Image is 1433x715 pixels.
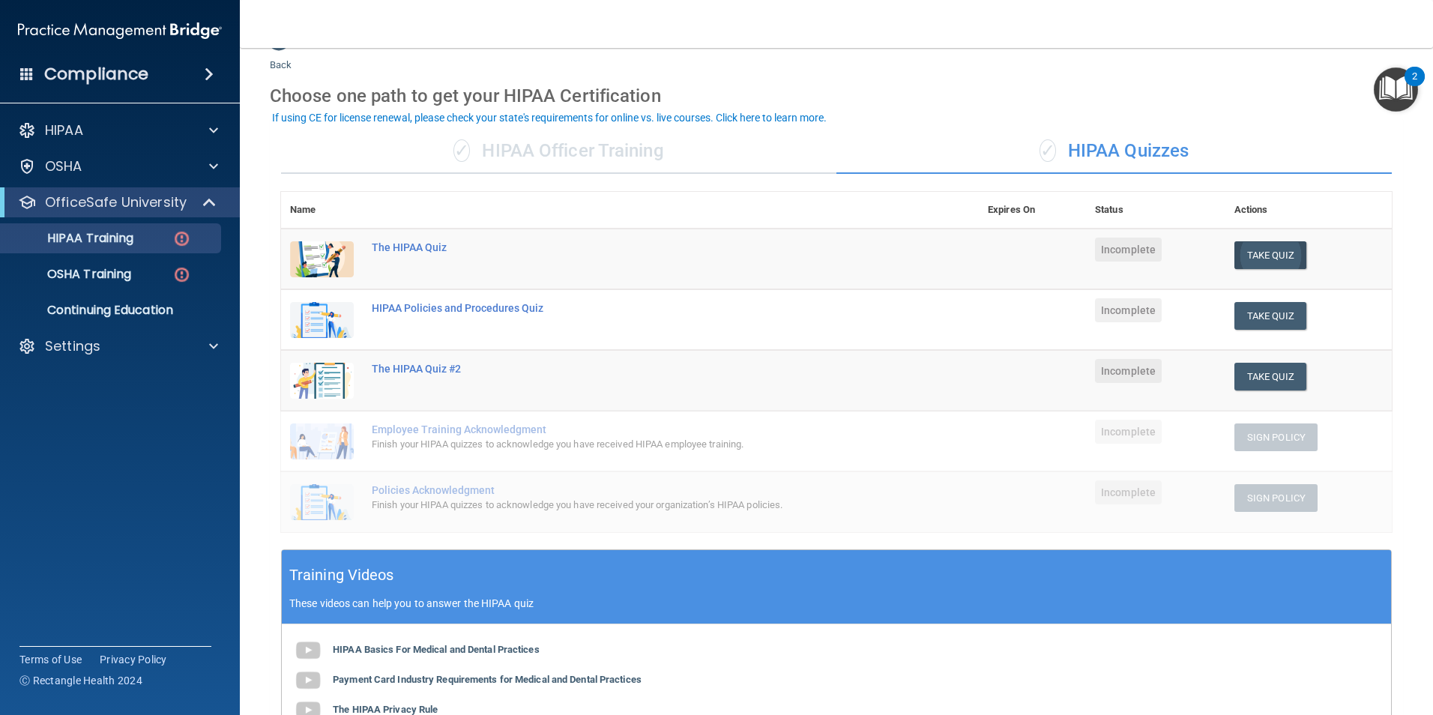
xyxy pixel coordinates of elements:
[270,74,1403,118] div: Choose one path to get your HIPAA Certification
[172,229,191,248] img: danger-circle.6113f641.png
[293,666,323,696] img: gray_youtube_icon.38fcd6cc.png
[45,121,83,139] p: HIPAA
[1374,67,1418,112] button: Open Resource Center, 2 new notifications
[1234,241,1306,269] button: Take Quiz
[281,192,363,229] th: Name
[1234,423,1318,451] button: Sign Policy
[1095,359,1162,383] span: Incomplete
[372,423,904,435] div: Employee Training Acknowledgment
[1234,302,1306,330] button: Take Quiz
[372,302,904,314] div: HIPAA Policies and Procedures Quiz
[18,193,217,211] a: OfficeSafe University
[45,157,82,175] p: OSHA
[1225,192,1392,229] th: Actions
[10,231,133,246] p: HIPAA Training
[1095,480,1162,504] span: Incomplete
[1412,76,1417,96] div: 2
[100,652,167,667] a: Privacy Policy
[1040,139,1056,162] span: ✓
[18,337,218,355] a: Settings
[1174,609,1415,669] iframe: Drift Widget Chat Controller
[1086,192,1225,229] th: Status
[333,644,540,655] b: HIPAA Basics For Medical and Dental Practices
[372,435,904,453] div: Finish your HIPAA quizzes to acknowledge you have received HIPAA employee training.
[1095,298,1162,322] span: Incomplete
[1095,420,1162,444] span: Incomplete
[45,337,100,355] p: Settings
[372,496,904,514] div: Finish your HIPAA quizzes to acknowledge you have received your organization’s HIPAA policies.
[372,484,904,496] div: Policies Acknowledgment
[979,192,1086,229] th: Expires On
[44,64,148,85] h4: Compliance
[18,16,222,46] img: PMB logo
[333,674,642,685] b: Payment Card Industry Requirements for Medical and Dental Practices
[18,121,218,139] a: HIPAA
[272,112,827,123] div: If using CE for license renewal, please check your state's requirements for online vs. live cours...
[172,265,191,284] img: danger-circle.6113f641.png
[289,562,394,588] h5: Training Videos
[10,267,131,282] p: OSHA Training
[281,129,836,174] div: HIPAA Officer Training
[372,241,904,253] div: The HIPAA Quiz
[1234,363,1306,390] button: Take Quiz
[19,673,142,688] span: Ⓒ Rectangle Health 2024
[1234,484,1318,512] button: Sign Policy
[293,636,323,666] img: gray_youtube_icon.38fcd6cc.png
[45,193,187,211] p: OfficeSafe University
[19,652,82,667] a: Terms of Use
[453,139,470,162] span: ✓
[836,129,1392,174] div: HIPAA Quizzes
[372,363,904,375] div: The HIPAA Quiz #2
[333,704,438,715] b: The HIPAA Privacy Rule
[1095,238,1162,262] span: Incomplete
[270,41,292,70] a: Back
[289,597,1384,609] p: These videos can help you to answer the HIPAA quiz
[18,157,218,175] a: OSHA
[270,110,829,125] button: If using CE for license renewal, please check your state's requirements for online vs. live cours...
[10,303,214,318] p: Continuing Education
